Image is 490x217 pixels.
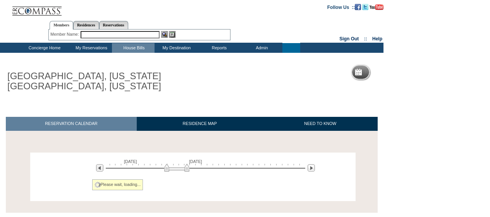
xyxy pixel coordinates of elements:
a: Subscribe to our YouTube Channel [370,4,383,9]
a: Become our fan on Facebook [355,4,361,9]
img: Next [308,164,315,172]
a: Follow us on Twitter [362,4,368,9]
td: My Destination [155,43,197,53]
img: Become our fan on Facebook [355,4,361,10]
a: Members [50,21,73,30]
a: Help [372,36,382,42]
a: Residences [73,21,99,29]
td: Reports [197,43,240,53]
a: NEED TO KNOW [263,117,378,130]
td: Follow Us :: [327,4,355,10]
span: [DATE] [124,159,137,164]
a: RESIDENCE MAP [137,117,263,130]
img: Subscribe to our YouTube Channel [370,4,383,10]
span: :: [364,36,367,42]
div: Please wait, loading... [92,179,143,190]
span: [DATE] [189,159,202,164]
td: Concierge Home [18,43,69,53]
img: spinner2.gif [95,182,101,188]
td: House Bills [112,43,155,53]
a: RESERVATION CALENDAR [6,117,137,130]
img: Previous [96,164,103,172]
a: Sign Out [339,36,359,42]
td: My Reservations [69,43,112,53]
div: Member Name: [50,31,80,38]
a: Reservations [99,21,128,29]
h1: [GEOGRAPHIC_DATA], [US_STATE][GEOGRAPHIC_DATA], [US_STATE] [6,69,179,93]
td: Admin [240,43,282,53]
h5: Reservation Calendar [365,70,424,75]
img: Reservations [169,31,175,38]
img: Follow us on Twitter [362,4,368,10]
img: View [161,31,168,38]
